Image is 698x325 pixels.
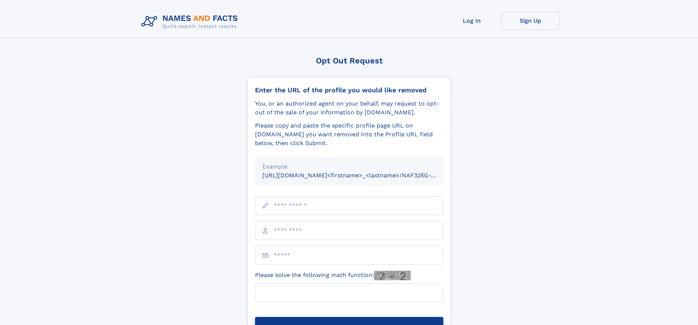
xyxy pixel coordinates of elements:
[139,12,244,32] img: Logo Names and Facts
[255,99,443,117] div: You, or an authorized agent on your behalf, may request to opt-out of the sale of your informatio...
[443,12,501,30] a: Log In
[255,271,411,280] label: Please solve the following math function:
[255,86,443,94] div: Enter the URL of the profile you would like removed
[501,12,560,30] a: Sign Up
[262,162,436,171] div: Example:
[247,56,451,65] div: Opt Out Request
[262,172,457,179] small: [URL][DOMAIN_NAME]<firstname>_<lastname>/NAF325G-xxxxxxxx
[255,121,443,148] div: Please copy and paste the specific profile page URL on [DOMAIN_NAME] you want removed into the Pr...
